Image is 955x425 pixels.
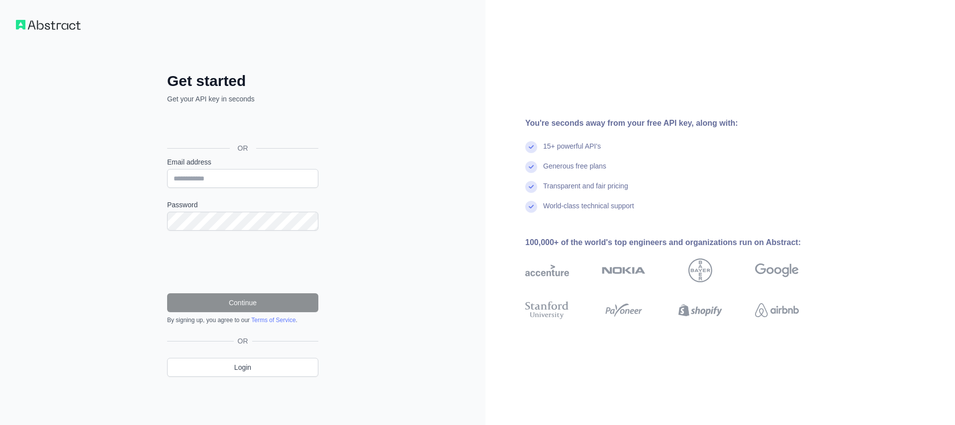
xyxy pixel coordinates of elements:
img: check mark [525,201,537,213]
a: Login [167,358,318,377]
img: check mark [525,181,537,193]
img: stanford university [525,299,569,321]
img: airbnb [755,299,799,321]
label: Email address [167,157,318,167]
iframe: reCAPTCHA [167,243,318,281]
div: Generous free plans [543,161,606,181]
iframe: 「使用 Google 帳戶登入」按鈕 [162,115,321,137]
div: By signing up, you agree to our . [167,316,318,324]
div: 100,000+ of the world's top engineers and organizations run on Abstract: [525,237,831,249]
label: Password [167,200,318,210]
img: bayer [688,258,712,282]
img: google [755,258,799,282]
img: Workflow [16,20,81,30]
img: check mark [525,141,537,153]
a: Terms of Service [251,317,295,324]
img: payoneer [602,299,646,321]
div: World-class technical support [543,201,634,221]
div: Transparent and fair pricing [543,181,628,201]
p: Get your API key in seconds [167,94,318,104]
button: Continue [167,293,318,312]
span: OR [234,336,252,346]
img: shopify [678,299,722,321]
img: nokia [602,258,646,282]
h2: Get started [167,72,318,90]
img: accenture [525,258,569,282]
span: OR [230,143,256,153]
div: 15+ powerful API's [543,141,601,161]
img: check mark [525,161,537,173]
div: You're seconds away from your free API key, along with: [525,117,831,129]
